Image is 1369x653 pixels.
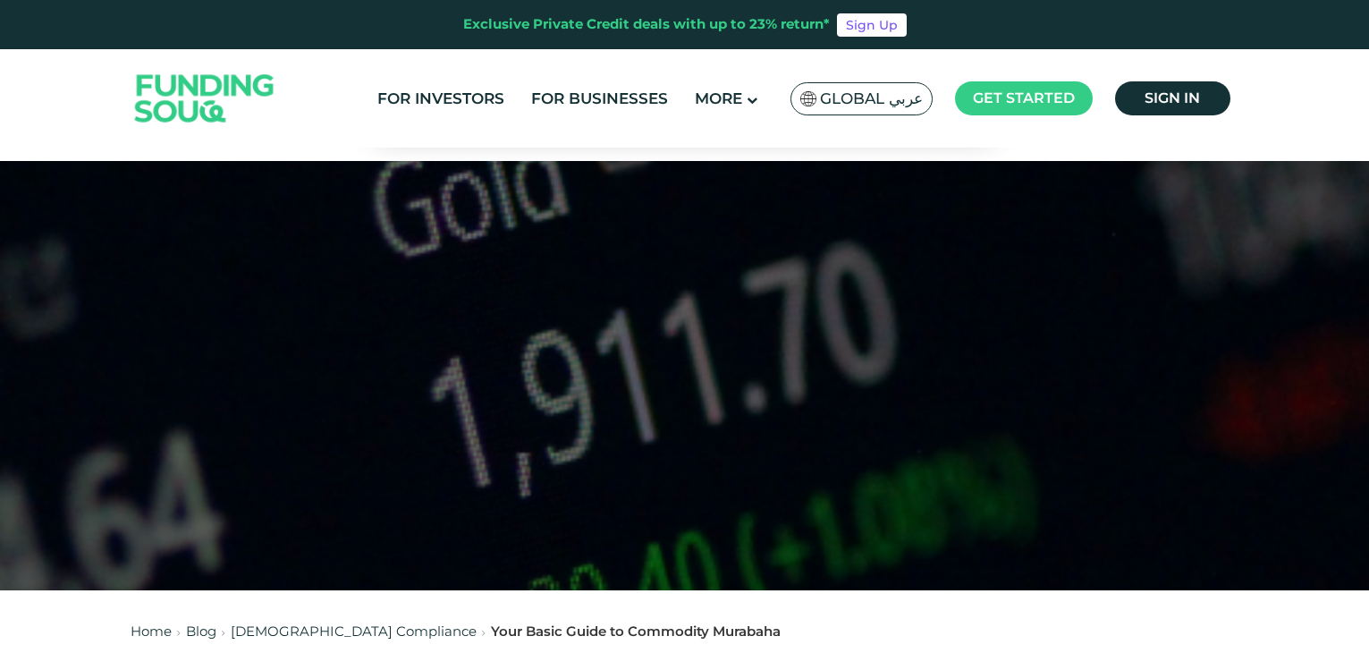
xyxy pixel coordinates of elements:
a: [DEMOGRAPHIC_DATA] Compliance [231,623,477,640]
span: Sign in [1145,89,1200,106]
a: Blog [186,623,216,640]
a: Home [131,623,172,640]
div: Your Basic Guide to Commodity Murabaha [491,622,781,642]
img: Logo [117,54,292,144]
a: For Businesses [527,84,672,114]
span: Global عربي [820,89,923,109]
a: Sign in [1115,81,1230,115]
span: More [695,89,742,107]
img: SA Flag [800,91,816,106]
a: For Investors [373,84,509,114]
div: Exclusive Private Credit deals with up to 23% return* [463,14,830,35]
span: Get started [973,89,1075,106]
a: Sign Up [837,13,907,37]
